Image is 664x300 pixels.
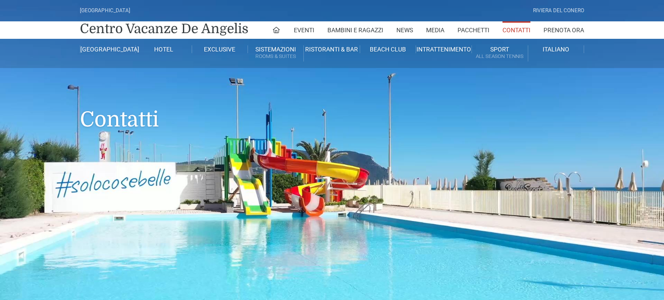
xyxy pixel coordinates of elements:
[248,45,304,61] a: SistemazioniRooms & Suites
[360,45,416,53] a: Beach Club
[426,21,444,39] a: Media
[80,45,136,53] a: [GEOGRAPHIC_DATA]
[544,21,584,39] a: Prenota Ora
[80,20,248,37] a: Centro Vacanze De Angelis
[502,21,530,39] a: Contatti
[304,45,360,53] a: Ristoranti & Bar
[248,52,303,61] small: Rooms & Suites
[192,45,248,53] a: Exclusive
[80,7,130,15] div: [GEOGRAPHIC_DATA]
[136,45,192,53] a: Hotel
[80,68,584,145] h1: Contatti
[533,7,584,15] div: Riviera Del Conero
[327,21,383,39] a: Bambini e Ragazzi
[472,45,528,61] a: SportAll Season Tennis
[458,21,489,39] a: Pacchetti
[528,45,584,53] a: Italiano
[416,45,472,53] a: Intrattenimento
[543,46,569,53] span: Italiano
[396,21,413,39] a: News
[294,21,314,39] a: Eventi
[472,52,527,61] small: All Season Tennis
